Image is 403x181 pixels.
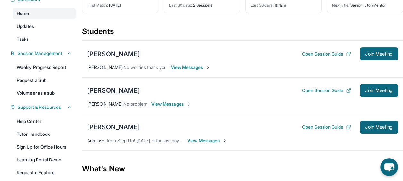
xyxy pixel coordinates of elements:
span: Join Meeting [365,125,393,129]
span: Session Management [18,50,62,56]
a: Updates [13,21,76,32]
div: [PERSON_NAME] [87,123,140,132]
div: [PERSON_NAME] [87,49,140,58]
span: Admin : [87,138,101,143]
img: Chevron-Right [206,65,211,70]
span: Join Meeting [365,52,393,56]
span: Last 30 days : [251,3,274,8]
span: Updates [17,23,34,30]
span: View Messages [187,137,227,144]
span: No worries thank you [123,65,167,70]
span: [PERSON_NAME] : [87,101,123,107]
button: Session Management [15,50,72,56]
button: Join Meeting [360,121,398,134]
span: View Messages [171,64,211,71]
a: Sign Up for Office Hours [13,141,76,153]
a: Learning Portal Demo [13,154,76,166]
div: [PERSON_NAME] [87,86,140,95]
span: No problem [123,101,147,107]
button: Open Session Guide [302,124,351,130]
div: Students [82,26,403,40]
a: Help Center [13,116,76,127]
a: Volunteer as a sub [13,87,76,99]
button: Join Meeting [360,47,398,60]
span: Tasks [17,36,29,42]
img: Chevron-Right [186,101,191,107]
a: Request a Feature [13,167,76,178]
a: Weekly Progress Report [13,62,76,73]
span: Next title : [332,3,349,8]
span: Join Meeting [365,89,393,92]
button: Open Session Guide [302,87,351,94]
a: Tasks [13,33,76,45]
img: Chevron-Right [222,138,227,143]
button: Open Session Guide [302,51,351,57]
a: Tutor Handbook [13,128,76,140]
button: Support & Resources [15,104,72,110]
span: View Messages [151,101,191,107]
span: First Match : [88,3,108,8]
span: Home [17,10,29,17]
a: Request a Sub [13,74,76,86]
button: chat-button [380,158,398,176]
button: Join Meeting [360,84,398,97]
span: [PERSON_NAME] : [87,65,123,70]
a: Home [13,8,76,19]
span: Last 30 days : [169,3,192,8]
span: Support & Resources [18,104,61,110]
